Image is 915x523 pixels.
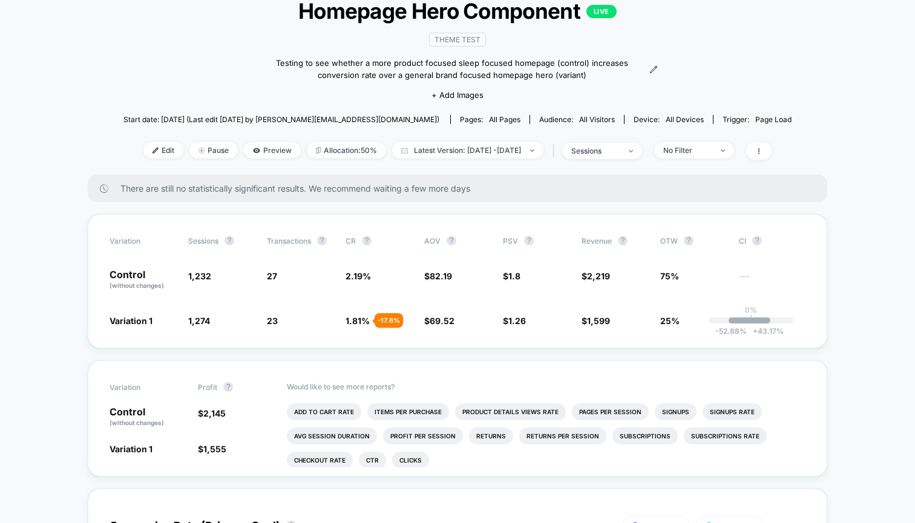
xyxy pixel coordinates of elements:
[392,142,543,158] span: Latest Version: [DATE] - [DATE]
[267,236,311,245] span: Transactions
[424,316,454,326] span: $
[660,316,680,326] span: 25%
[530,149,534,152] img: end
[723,115,792,124] div: Trigger:
[123,115,439,124] span: Start date: [DATE] (Last edit [DATE] by [PERSON_NAME][EMAIL_ADDRESS][DOMAIN_NAME])
[110,270,176,290] p: Control
[539,115,615,124] div: Audience:
[582,316,610,326] span: $
[110,444,152,454] span: Variation 1
[755,115,792,124] span: Page Load
[110,282,164,289] span: (without changes)
[721,149,725,152] img: end
[383,427,463,444] li: Profit Per Session
[660,271,679,281] span: 75%
[287,427,377,444] li: Avg Session Duration
[430,271,452,281] span: 82.19
[346,316,370,326] span: 1.81 %
[287,382,806,391] p: Would like to see more reports?
[287,403,361,420] li: Add To Cart Rate
[684,236,694,245] button: ?
[579,115,615,124] span: All Visitors
[455,403,566,420] li: Product Details Views Rate
[110,236,176,245] span: Variation
[750,314,752,323] p: |
[198,383,217,392] span: Profit
[392,452,429,469] li: Clicks
[110,382,176,392] span: Variation
[489,115,520,124] span: all pages
[624,115,713,124] span: Device:
[188,236,218,245] span: Sessions
[739,273,805,290] span: ---
[582,236,612,245] span: Revenue
[203,444,226,454] span: 1,555
[198,444,226,454] span: $
[287,452,353,469] li: Checkout Rate
[401,148,408,154] img: calendar
[703,403,762,420] li: Signups Rate
[317,236,327,245] button: ?
[430,316,454,326] span: 69.52
[188,316,210,326] span: 1,274
[508,316,526,326] span: 1.26
[424,271,452,281] span: $
[110,419,164,426] span: (without changes)
[362,236,372,245] button: ?
[660,236,727,245] span: OTW
[198,408,226,418] span: $
[375,313,403,328] div: - 17.6 %
[663,146,712,155] div: No Filter
[503,236,518,245] span: PSV
[586,5,617,18] p: LIVE
[549,142,562,160] span: |
[508,271,520,281] span: 1.8
[612,427,678,444] li: Subscriptions
[429,33,486,47] span: Theme Test
[346,236,356,245] span: CR
[747,326,784,336] span: 43.17 %
[469,427,513,444] li: Returns
[367,403,449,420] li: Items Per Purchase
[519,427,606,444] li: Returns Per Session
[244,142,301,158] span: Preview
[110,316,152,326] span: Variation 1
[715,326,747,336] span: -52.88 %
[316,147,321,154] img: rebalance
[753,326,758,336] span: +
[346,271,371,281] span: 2.19 %
[503,316,526,326] span: $
[307,142,386,158] span: Allocation: 50%
[110,407,186,427] p: Control
[431,90,484,100] span: + Add Images
[684,427,767,444] li: Subscriptions Rate
[267,271,277,281] span: 27
[447,236,456,245] button: ?
[629,150,633,152] img: end
[571,146,620,155] div: sessions
[188,271,211,281] span: 1,232
[424,236,441,245] span: AOV
[572,403,649,420] li: Pages Per Session
[587,271,610,281] span: 2,219
[582,271,610,281] span: $
[203,408,226,418] span: 2,145
[359,452,386,469] li: Ctr
[752,236,762,245] button: ?
[120,183,803,193] span: There are still no statistically significant results. We recommend waiting a few more days
[666,115,704,124] span: all devices
[225,236,234,245] button: ?
[198,148,205,154] img: end
[739,236,805,245] span: CI
[618,236,628,245] button: ?
[460,115,520,124] div: Pages:
[524,236,534,245] button: ?
[143,142,183,158] span: Edit
[257,57,646,81] span: Testing to see whether a more product focused sleep focused homepage (control) increases conversi...
[152,148,159,154] img: edit
[223,382,233,392] button: ?
[503,271,520,281] span: $
[267,316,278,326] span: 23
[745,305,757,314] p: 0%
[655,403,697,420] li: Signups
